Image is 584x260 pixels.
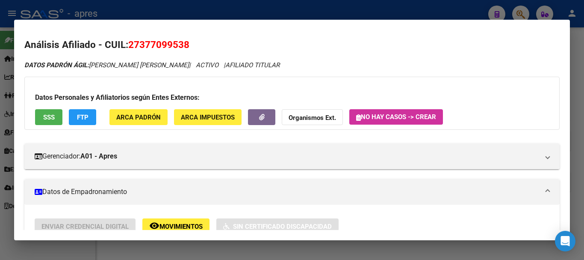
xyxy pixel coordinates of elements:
strong: Organismos Ext. [289,114,336,122]
h3: Datos Personales y Afiliatorios según Entes Externos: [35,93,549,103]
button: ARCA Impuestos [174,109,242,125]
button: ARCA Padrón [109,109,168,125]
mat-expansion-panel-header: Datos de Empadronamiento [24,179,560,205]
span: AFILIADO TITULAR [225,61,280,69]
mat-expansion-panel-header: Gerenciador:A01 - Apres [24,143,560,169]
button: SSS [35,109,62,125]
button: Sin Certificado Discapacidad [216,218,339,234]
span: Movimientos [159,223,203,230]
button: No hay casos -> Crear [349,109,443,125]
i: | ACTIVO | [24,61,280,69]
strong: A01 - Apres [80,151,117,161]
mat-icon: remove_red_eye [149,221,159,231]
span: ARCA Impuestos [181,114,235,121]
span: Enviar Credencial Digital [41,223,129,230]
button: Enviar Credencial Digital [35,218,136,234]
mat-panel-title: Datos de Empadronamiento [35,187,539,197]
span: No hay casos -> Crear [356,113,436,121]
div: Open Intercom Messenger [555,231,575,251]
h2: Análisis Afiliado - CUIL: [24,38,560,52]
span: Sin Certificado Discapacidad [233,223,332,230]
span: SSS [43,114,55,121]
strong: DATOS PADRÓN ÁGIL: [24,61,89,69]
button: Movimientos [142,218,209,234]
span: 27377099538 [128,39,189,50]
button: Organismos Ext. [282,109,343,125]
span: FTP [77,114,88,121]
button: FTP [69,109,96,125]
span: [PERSON_NAME] [PERSON_NAME] [24,61,189,69]
mat-panel-title: Gerenciador: [35,151,539,161]
span: ARCA Padrón [116,114,161,121]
